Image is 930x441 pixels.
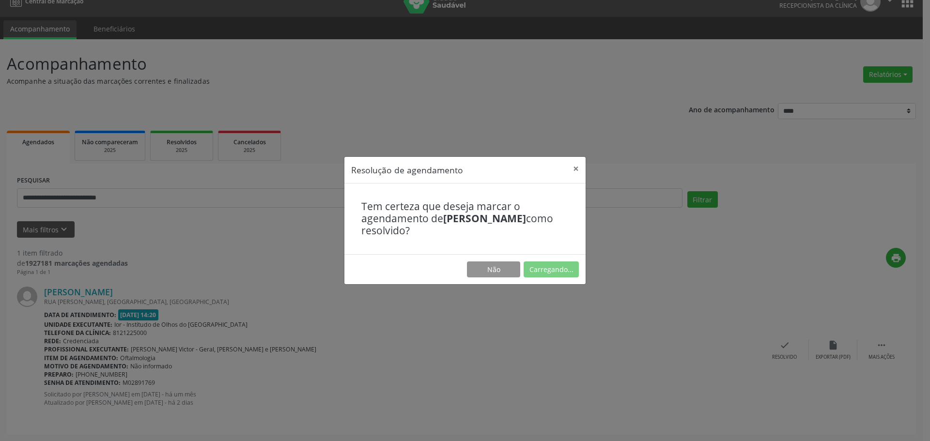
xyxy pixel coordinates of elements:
[566,157,586,181] button: Close
[443,212,526,225] b: [PERSON_NAME]
[361,200,569,237] h4: Tem certeza que deseja marcar o agendamento de como resolvido?
[351,164,463,176] h5: Resolução de agendamento
[524,261,579,278] button: Carregando...
[467,261,520,278] button: Não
